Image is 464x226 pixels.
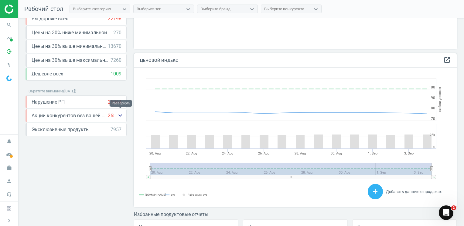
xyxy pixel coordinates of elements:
span: Добавить данные о продажах [386,189,442,194]
text: 70 [431,117,435,121]
i: keyboard_arrow_down [117,112,124,119]
div: 13670 [108,43,121,50]
div: Развернуть [110,100,132,107]
span: Цены на 30% выше минимальной [32,43,108,50]
i: swap_vert [3,59,15,71]
div: Выберите категорию [73,6,111,12]
span: Эксклюзивные продукты [32,126,90,133]
div: 7957 [111,126,121,133]
img: wGWNvw8QSZomAAAAABJRU5ErkJggg== [6,75,12,81]
tspan: Pairs count: avg [188,193,207,196]
tspan: [DOMAIN_NAME] [145,193,166,196]
div: Выберите бренд [200,6,230,12]
button: chevron_right [2,217,17,224]
iframe: Intercom live chat [439,205,453,220]
span: 2 [451,205,456,210]
tspan: 30. Aug [331,151,342,155]
i: person [3,175,15,187]
div: 7260 [111,57,121,64]
text: 90 [431,96,435,100]
div: 22198 [108,15,121,22]
tspan: 20. Aug [149,151,161,155]
div: 270 [113,29,121,36]
div: 26064 [108,99,121,105]
tspan: 24. Aug [222,151,233,155]
tspan: 26. Aug [258,151,269,155]
i: search [3,19,15,31]
tspan: 1. Sep [368,151,377,155]
span: Вы дороже всех [32,15,68,22]
button: add [368,184,383,199]
div: Выберите конкурента [264,6,304,12]
div: 1009 [111,71,121,77]
span: Цены на 30% ниже минимальной [32,29,107,36]
tspan: 3. Sep [404,151,414,155]
div: 26880 [108,112,121,119]
text: 25k [430,133,435,137]
i: headset_mic [3,189,15,200]
img: ajHJNr6hYgQAAAAASUVORK5CYII= [5,5,48,14]
span: Цены на 30% выше максимальной [32,57,111,64]
tspan: 28. Aug [295,151,306,155]
button: keyboard_arrow_down [114,109,126,122]
a: open_in_new [443,56,451,64]
div: Выберите тег [137,6,161,12]
span: Рабочий стол [24,5,63,12]
span: Акции конкурентов без вашей реакции [32,112,108,119]
i: work [3,162,15,174]
span: Нарушение РП [32,99,65,105]
tspan: 22. Aug [186,151,197,155]
span: Дешевле всех [32,71,63,77]
text: 80 [431,106,435,110]
i: notifications [3,135,15,147]
h4: Ценовой индекс [134,53,457,68]
span: Обратите внимание [29,89,63,93]
i: pie_chart_outlined [3,46,15,57]
i: add [372,188,379,195]
h3: Избранные продуктовые отчеты [134,211,457,217]
i: cloud_done [3,149,15,160]
i: chevron_right [5,217,13,224]
tspan: avg [171,193,175,196]
i: timeline [3,32,15,44]
span: ( [DATE] ) [63,89,76,93]
tspan: Ценовой индекс [438,87,442,112]
text: 100 [429,85,435,89]
text: 0 [433,145,435,149]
